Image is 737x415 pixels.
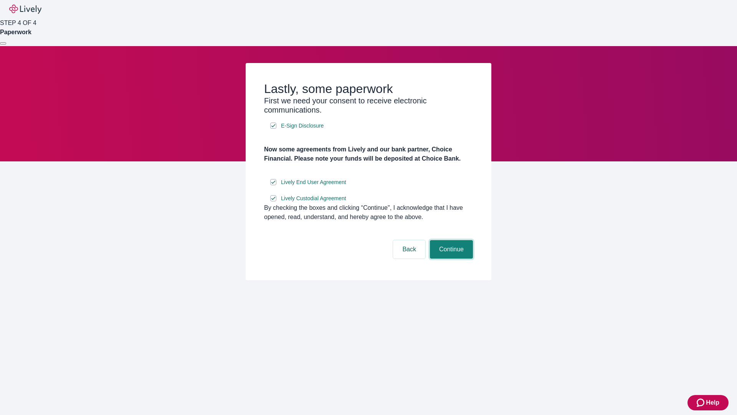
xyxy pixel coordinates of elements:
span: Lively End User Agreement [281,178,346,186]
button: Zendesk support iconHelp [687,395,729,410]
button: Continue [430,240,473,259]
a: e-sign disclosure document [279,178,348,187]
a: e-sign disclosure document [279,121,325,131]
span: E-Sign Disclosure [281,122,324,130]
span: Help [706,398,719,407]
h2: Lastly, some paperwork [264,81,473,96]
span: Lively Custodial Agreement [281,194,346,203]
svg: Zendesk support icon [697,398,706,407]
div: By checking the boxes and clicking “Continue", I acknowledge that I have opened, read, understand... [264,203,473,222]
img: Lively [9,5,41,14]
h4: Now some agreements from Lively and our bank partner, Choice Financial. Please note your funds wi... [264,145,473,163]
h3: First we need your consent to receive electronic communications. [264,96,473,115]
button: Back [393,240,425,259]
a: e-sign disclosure document [279,194,348,203]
